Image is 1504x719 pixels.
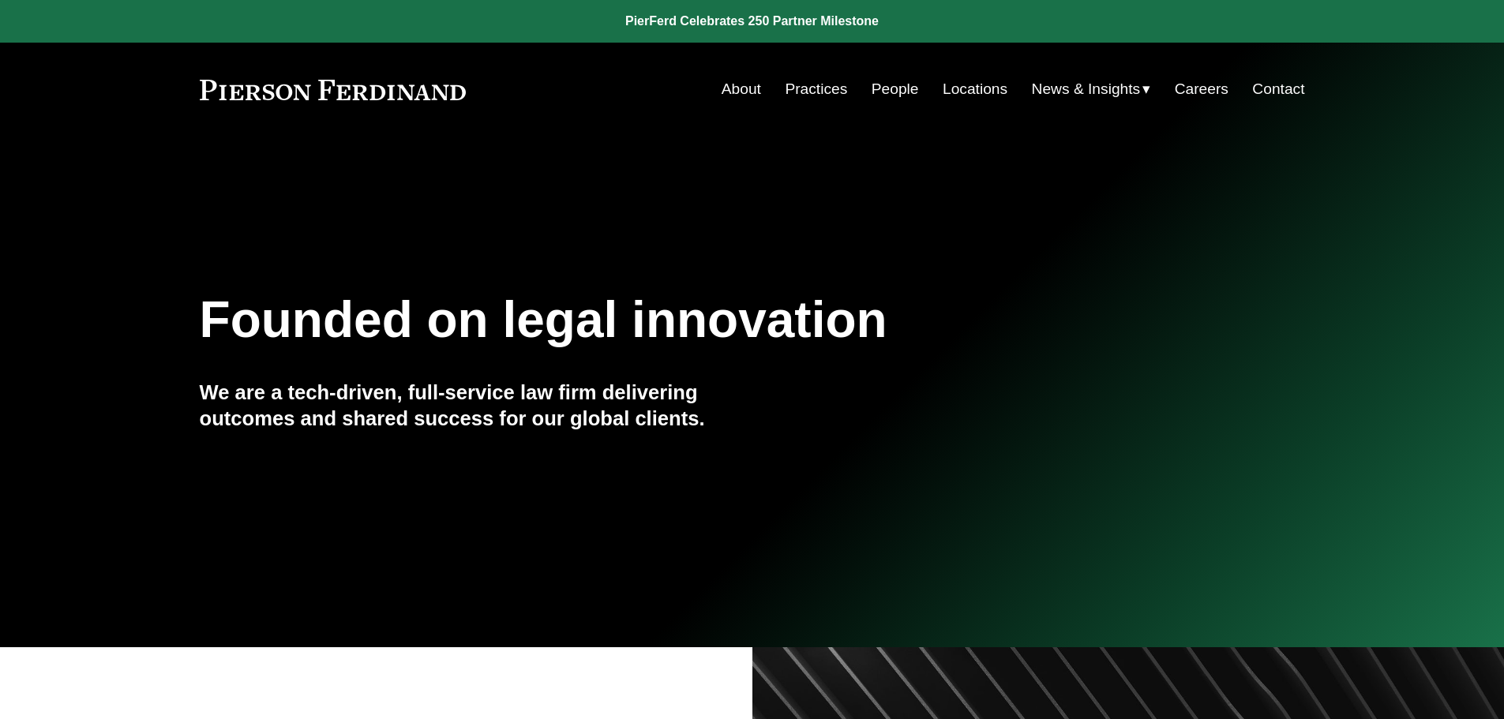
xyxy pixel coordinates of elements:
a: Contact [1252,74,1304,104]
a: Practices [785,74,847,104]
span: News & Insights [1032,76,1141,103]
a: folder dropdown [1032,74,1151,104]
h4: We are a tech-driven, full-service law firm delivering outcomes and shared success for our global... [200,380,752,431]
a: About [722,74,761,104]
a: Locations [943,74,1007,104]
h1: Founded on legal innovation [200,291,1121,349]
a: People [872,74,919,104]
a: Careers [1175,74,1228,104]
